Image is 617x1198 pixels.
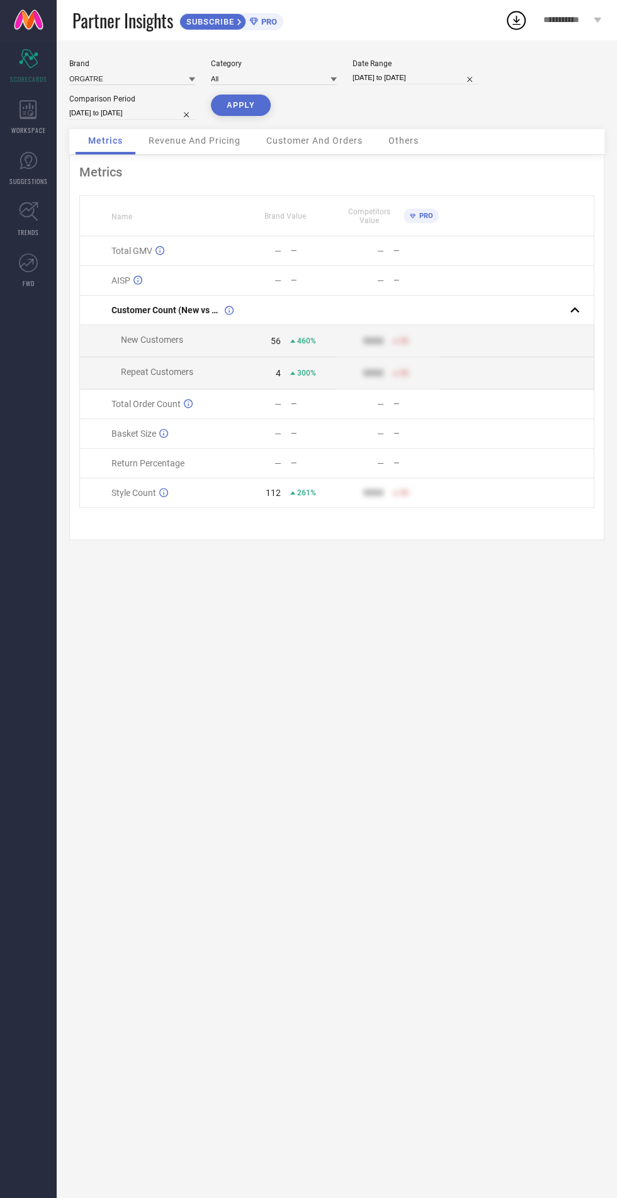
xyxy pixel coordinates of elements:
span: Metrics [88,135,123,146]
div: — [291,429,336,438]
div: 112 [266,488,281,498]
div: — [393,246,439,255]
input: Select date range [353,71,478,84]
div: Open download list [505,9,528,32]
div: — [393,459,439,468]
span: 50 [400,488,409,497]
div: Date Range [353,59,478,68]
span: AISP [111,275,130,285]
div: — [275,458,281,468]
div: — [291,459,336,468]
span: Total GMV [111,246,152,256]
div: — [377,458,384,468]
div: — [291,400,336,408]
span: Name [111,212,132,221]
span: Customer And Orders [266,135,363,146]
span: Competitors Value [337,207,400,225]
div: 9999 [363,368,383,378]
span: Style Count [111,488,156,498]
span: Partner Insights [72,8,173,33]
div: — [393,276,439,285]
span: Brand Value [264,212,306,221]
span: PRO [258,17,277,26]
div: 9999 [363,336,383,346]
a: SUBSCRIBEPRO [179,10,283,30]
span: PRO [416,212,433,220]
div: 9999 [363,488,383,498]
div: 56 [271,336,281,346]
div: — [377,246,384,256]
div: — [377,275,384,285]
div: — [275,399,281,409]
span: SCORECARDS [10,74,47,84]
span: Revenue And Pricing [149,135,241,146]
div: — [377,429,384,439]
span: Repeat Customers [121,367,193,377]
div: Comparison Period [69,95,195,103]
span: WORKSPACE [11,125,46,135]
div: 4 [276,368,281,378]
span: SUGGESTIONS [9,176,48,186]
span: 300% [297,369,316,377]
span: 460% [297,337,316,345]
span: New Customers [121,335,183,345]
span: Others [388,135,419,146]
div: — [275,246,281,256]
span: Basket Size [111,429,156,439]
div: — [275,275,281,285]
div: — [393,400,439,408]
span: Customer Count (New vs Repeat) [111,305,222,315]
span: 50 [400,337,409,345]
div: — [393,429,439,438]
span: Return Percentage [111,458,184,468]
span: FWD [23,279,35,288]
button: APPLY [211,95,271,116]
div: — [291,276,336,285]
div: — [377,399,384,409]
div: — [275,429,281,439]
span: Total Order Count [111,399,181,409]
span: 261% [297,488,316,497]
div: Brand [69,59,195,68]
input: Select comparison period [69,107,195,120]
div: — [291,246,336,255]
div: Metrics [79,164,594,180]
span: 50 [400,369,409,377]
span: TRENDS [18,228,39,237]
span: SUBSCRIBE [180,17,237,26]
div: Category [211,59,337,68]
